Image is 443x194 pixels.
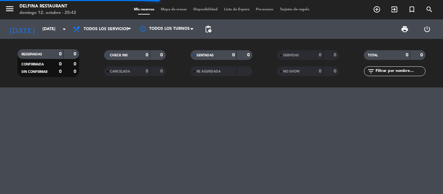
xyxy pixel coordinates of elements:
i: turned_in_not [408,6,416,13]
span: SERVIDAS [283,54,299,57]
span: Tarjetas de regalo [277,8,313,11]
strong: 0 [160,53,164,57]
span: Lista de Espera [221,8,253,11]
i: filter_list [367,67,375,75]
span: TOTAL [368,54,378,57]
span: pending_actions [204,25,212,33]
strong: 0 [319,69,321,74]
strong: 0 [146,69,148,74]
strong: 0 [74,69,78,74]
strong: 0 [334,53,338,57]
i: arrow_drop_down [60,25,68,33]
strong: 0 [420,53,424,57]
i: search [425,6,433,13]
span: NO SHOW [283,70,300,73]
div: domingo 12. octubre - 20:42 [19,10,76,16]
i: power_settings_new [423,25,431,33]
strong: 0 [59,52,62,56]
span: CONFIRMADA [21,63,44,66]
button: menu [5,4,15,16]
span: Pre-acceso [253,8,277,11]
span: RE AGENDADA [197,70,221,73]
span: CHECK INS [110,54,128,57]
strong: 0 [59,69,62,74]
span: SIN CONFIRMAR [21,70,47,74]
strong: 0 [247,53,251,57]
input: Filtrar por nombre... [375,68,425,75]
strong: 0 [319,53,321,57]
span: SENTADAS [197,54,214,57]
div: LOG OUT [416,19,438,39]
i: [DATE] [5,22,39,36]
i: exit_to_app [390,6,398,13]
strong: 0 [74,62,78,66]
span: CANCELADA [110,70,130,73]
strong: 0 [146,53,148,57]
span: Mapa de mesas [158,8,190,11]
strong: 0 [59,62,62,66]
strong: 0 [160,69,164,74]
span: Todos los servicios [84,27,128,31]
span: Disponibilidad [190,8,221,11]
span: RESERVADAS [21,53,42,56]
i: menu [5,4,15,14]
i: add_circle_outline [373,6,381,13]
strong: 0 [334,69,338,74]
strong: 0 [406,53,408,57]
span: Mis reservas [131,8,158,11]
div: Delfina Restaurant [19,3,76,10]
strong: 0 [232,53,235,57]
span: print [401,25,409,33]
strong: 0 [74,52,78,56]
